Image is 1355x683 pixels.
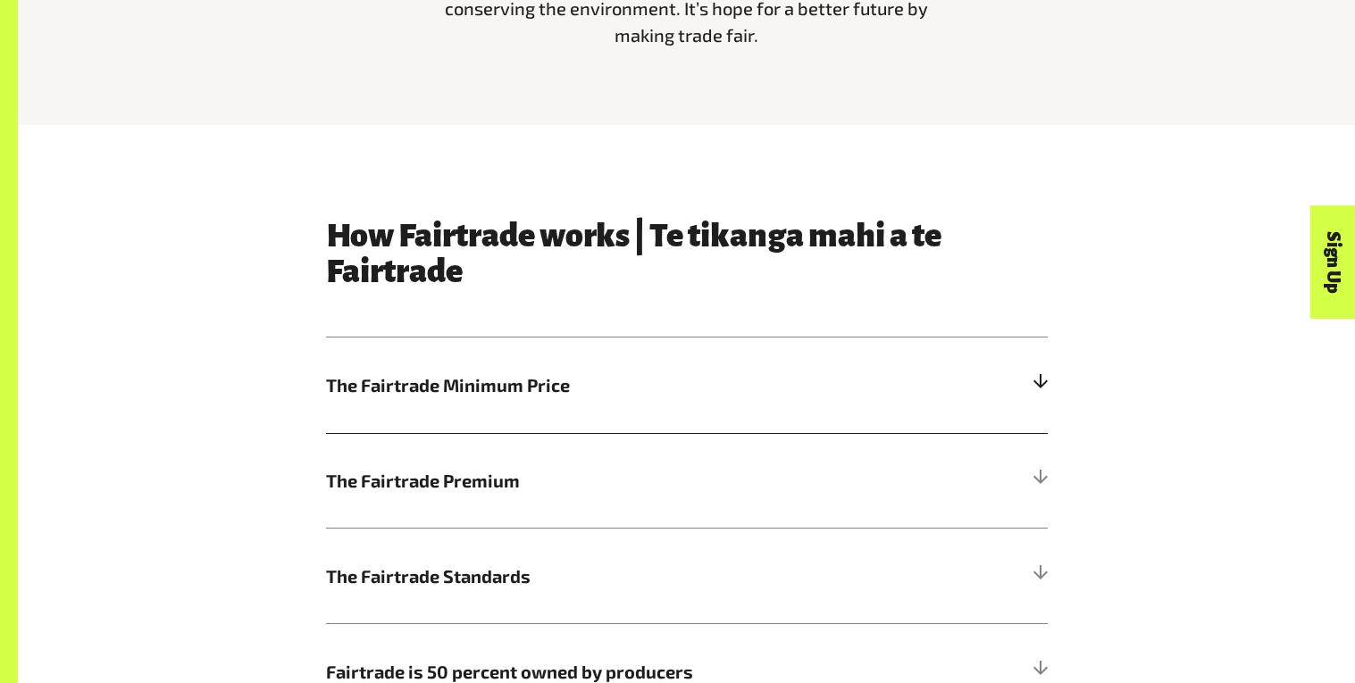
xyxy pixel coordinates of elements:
[326,467,867,494] span: The Fairtrade Premium
[326,562,867,589] span: The Fairtrade Standards
[326,218,1048,289] h3: How Fairtrade works | Te tikanga mahi a te Fairtrade
[326,371,867,398] span: The Fairtrade Minimum Price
